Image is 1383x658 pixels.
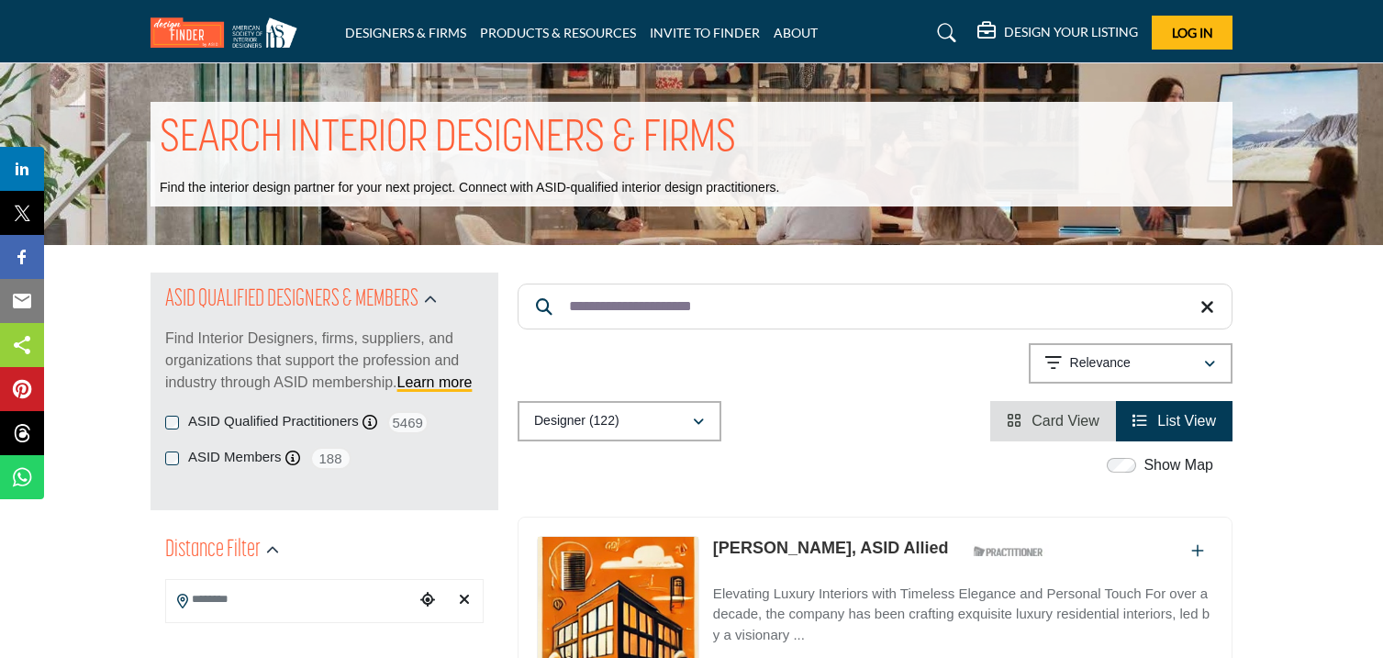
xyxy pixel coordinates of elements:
[414,581,441,620] div: Choose your current location
[1172,25,1213,40] span: Log In
[713,539,949,557] a: [PERSON_NAME], ASID Allied
[990,401,1116,441] li: Card View
[451,581,478,620] div: Clear search location
[1007,413,1099,429] a: View Card
[160,111,736,168] h1: SEARCH INTERIOR DESIGNERS & FIRMS
[480,25,636,40] a: PRODUCTS & RESOURCES
[977,22,1138,44] div: DESIGN YOUR LISTING
[518,284,1232,329] input: Search Keyword
[1070,354,1131,373] p: Relevance
[165,416,179,429] input: ASID Qualified Practitioners checkbox
[966,541,1049,563] img: ASID Qualified Practitioners Badge Icon
[1143,454,1213,476] label: Show Map
[166,582,414,618] input: Search Location
[518,401,721,441] button: Designer (122)
[1152,16,1232,50] button: Log In
[188,411,359,432] label: ASID Qualified Practitioners
[1132,413,1216,429] a: View List
[160,179,779,197] p: Find the interior design partner for your next project. Connect with ASID-qualified interior desi...
[1004,24,1138,40] h5: DESIGN YOUR LISTING
[1157,413,1216,429] span: List View
[713,584,1213,646] p: Elevating Luxury Interiors with Timeless Elegance and Personal Touch For over a decade, the compa...
[345,25,466,40] a: DESIGNERS & FIRMS
[165,284,418,317] h2: ASID QUALIFIED DESIGNERS & MEMBERS
[310,447,351,470] span: 188
[165,534,261,567] h2: Distance Filter
[165,452,179,465] input: ASID Members checkbox
[387,411,429,434] span: 5469
[713,573,1213,646] a: Elevating Luxury Interiors with Timeless Elegance and Personal Touch For over a decade, the compa...
[534,412,619,430] p: Designer (122)
[165,328,484,394] p: Find Interior Designers, firms, suppliers, and organizations that support the profession and indu...
[1029,343,1232,384] button: Relevance
[1191,543,1204,559] a: Add To List
[397,374,473,390] a: Learn more
[188,447,282,468] label: ASID Members
[1032,413,1099,429] span: Card View
[774,25,818,40] a: ABOUT
[650,25,760,40] a: INVITE TO FINDER
[151,17,307,48] img: Site Logo
[920,18,968,48] a: Search
[1116,401,1232,441] li: List View
[713,536,949,561] p: Joanna Tamer Colaferri, ASID Allied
